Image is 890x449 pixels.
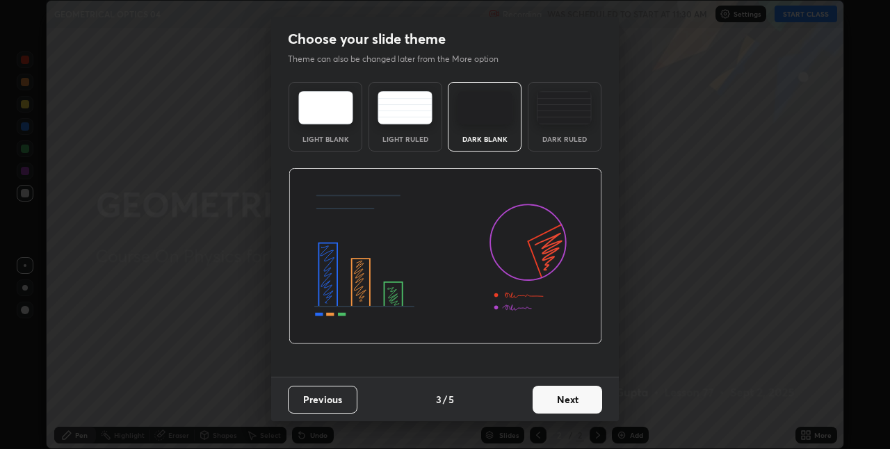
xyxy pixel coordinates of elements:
img: darkThemeBanner.d06ce4a2.svg [289,168,602,345]
button: Previous [288,386,357,414]
div: Dark Blank [457,136,512,142]
button: Next [533,386,602,414]
img: darkTheme.f0cc69e5.svg [458,91,512,124]
h4: 3 [436,392,442,407]
div: Light Ruled [378,136,433,142]
div: Light Blank [298,136,353,142]
h4: 5 [448,392,454,407]
img: lightRuledTheme.5fabf969.svg [378,91,432,124]
img: lightTheme.e5ed3b09.svg [298,91,353,124]
h2: Choose your slide theme [288,30,446,48]
img: darkRuledTheme.de295e13.svg [537,91,592,124]
div: Dark Ruled [537,136,592,142]
h4: / [443,392,447,407]
p: Theme can also be changed later from the More option [288,53,513,65]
